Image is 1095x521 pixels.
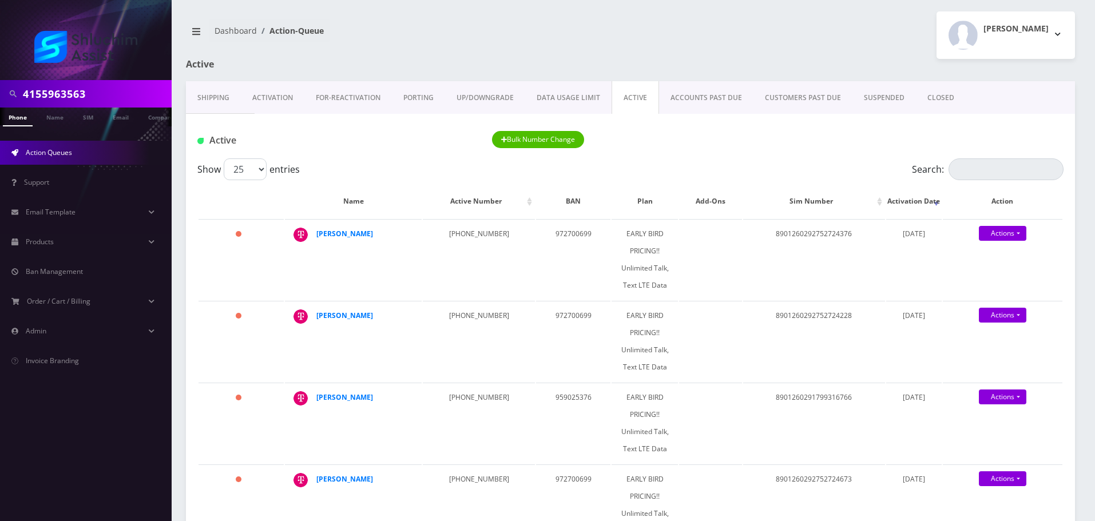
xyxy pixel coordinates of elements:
a: [PERSON_NAME] [316,311,373,320]
li: Action-Queue [257,25,324,37]
td: 8901260292752724376 [743,219,885,300]
a: Email [107,108,134,125]
a: SUSPENDED [852,81,916,114]
span: Support [24,177,49,187]
a: Activation [241,81,304,114]
a: [PERSON_NAME] [316,229,373,238]
a: Shipping [186,81,241,114]
span: [DATE] [903,392,925,402]
th: Action [943,185,1062,218]
span: [DATE] [903,311,925,320]
a: Actions [979,471,1026,486]
input: Search: [949,158,1064,180]
td: 972700699 [536,219,610,300]
td: 8901260291799316766 [743,383,885,463]
th: BAN [536,185,610,218]
span: Products [26,237,54,246]
a: SIM [77,108,99,125]
a: Dashboard [215,25,257,36]
span: Email Template [26,207,76,217]
a: FOR-REActivation [304,81,392,114]
td: 959025376 [536,383,610,463]
h2: [PERSON_NAME] [983,24,1049,34]
img: Active [197,138,204,144]
a: UP/DOWNGRADE [445,81,525,114]
span: [DATE] [903,229,925,238]
label: Show entries [197,158,300,180]
a: Actions [979,389,1026,404]
span: Admin [26,326,46,336]
label: Search: [912,158,1064,180]
th: Sim Number: activate to sort column ascending [743,185,885,218]
a: Company [142,108,181,125]
span: Ban Management [26,267,83,276]
a: [PERSON_NAME] [316,392,373,402]
button: [PERSON_NAME] [937,11,1075,59]
a: ACTIVE [612,81,659,114]
a: DATA USAGE LIMIT [525,81,612,114]
span: Action Queues [26,148,72,157]
td: EARLY BIRD PRICING!! Unlimited Talk, Text LTE Data [612,301,678,381]
td: 972700699 [536,301,610,381]
span: Order / Cart / Billing [27,296,90,306]
h1: Active [186,59,471,70]
h1: Active [197,135,475,146]
td: [PHONE_NUMBER] [423,301,535,381]
td: EARLY BIRD PRICING!! Unlimited Talk, Text LTE Data [612,219,678,300]
td: EARLY BIRD PRICING!! Unlimited Talk, Text LTE Data [612,383,678,463]
a: Actions [979,226,1026,241]
select: Showentries [224,158,267,180]
td: [PHONE_NUMBER] [423,383,535,463]
th: Activation Date: activate to sort column ascending [886,185,942,218]
a: Phone [3,108,33,126]
a: CLOSED [916,81,966,114]
td: 8901260292752724228 [743,301,885,381]
img: Shluchim Assist [34,31,137,63]
span: [DATE] [903,474,925,484]
button: Bulk Number Change [492,131,585,148]
nav: breadcrumb [186,19,622,51]
span: Invoice Branding [26,356,79,365]
input: Search in Company [23,83,169,105]
th: Name [285,185,422,218]
a: PORTING [392,81,445,114]
a: [PERSON_NAME] [316,474,373,484]
a: CUSTOMERS PAST DUE [753,81,852,114]
a: ACCOUNTS PAST DUE [659,81,753,114]
a: Actions [979,308,1026,323]
th: Add-Ons [679,185,742,218]
th: Plan [612,185,678,218]
td: [PHONE_NUMBER] [423,219,535,300]
a: Name [41,108,69,125]
th: Active Number: activate to sort column ascending [423,185,535,218]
